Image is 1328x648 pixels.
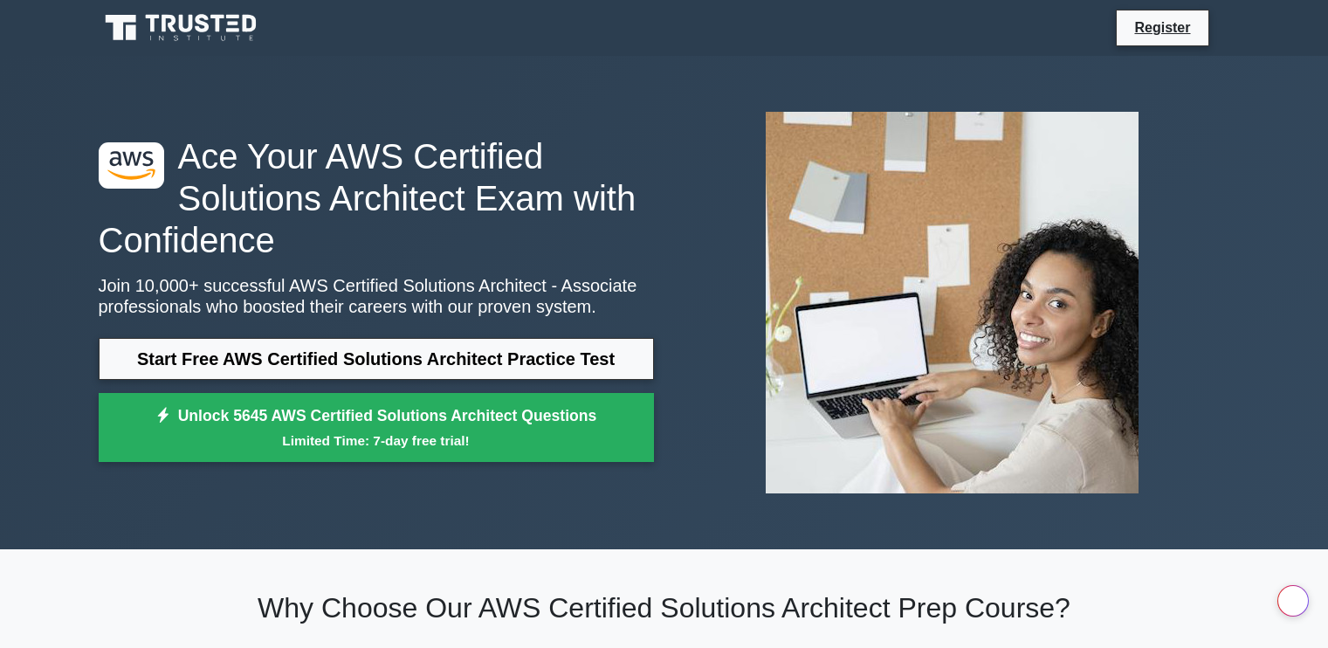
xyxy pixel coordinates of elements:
a: Register [1124,17,1201,38]
h2: Why Choose Our AWS Certified Solutions Architect Prep Course? [99,591,1230,624]
a: Unlock 5645 AWS Certified Solutions Architect QuestionsLimited Time: 7-day free trial! [99,393,654,463]
a: Start Free AWS Certified Solutions Architect Practice Test [99,338,654,380]
small: Limited Time: 7-day free trial! [120,431,632,451]
h1: Ace Your AWS Certified Solutions Architect Exam with Confidence [99,135,654,261]
p: Join 10,000+ successful AWS Certified Solutions Architect - Associate professionals who boosted t... [99,275,654,317]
